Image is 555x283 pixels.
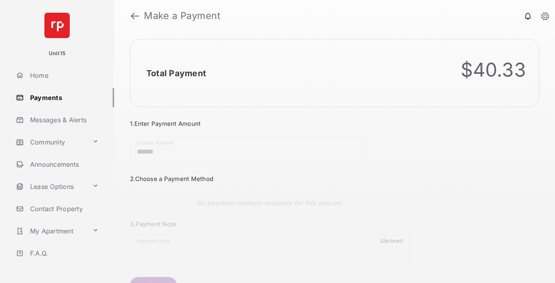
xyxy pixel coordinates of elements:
[13,66,114,85] a: Home
[130,220,409,228] h3: 3. Payment Note
[44,13,70,38] img: svg+xml;base64,PHN2ZyB4bWxucz0iaHR0cDovL3d3dy53My5vcmcvMjAwMC9zdmciIHdpZHRoPSI2NCIgaGVpZ2h0PSI2NC...
[13,133,89,152] a: Community
[130,175,409,183] h3: 2. Choose a Payment Method
[13,155,114,174] a: Announcements
[461,58,526,81] div: $40.33
[13,110,114,129] a: Messages & Alerts
[196,198,343,208] p: No payment methods available for this amount.
[130,120,409,127] h3: 1. Enter Payment Amount
[49,50,66,58] p: Unit15
[13,199,114,218] a: Contact Property
[13,244,114,263] a: F.A.Q.
[13,88,114,107] a: Payments
[13,177,89,196] a: Lease Options
[146,68,206,78] h2: Total Payment
[144,11,220,21] strong: Make a Payment
[13,221,89,241] a: My Apartment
